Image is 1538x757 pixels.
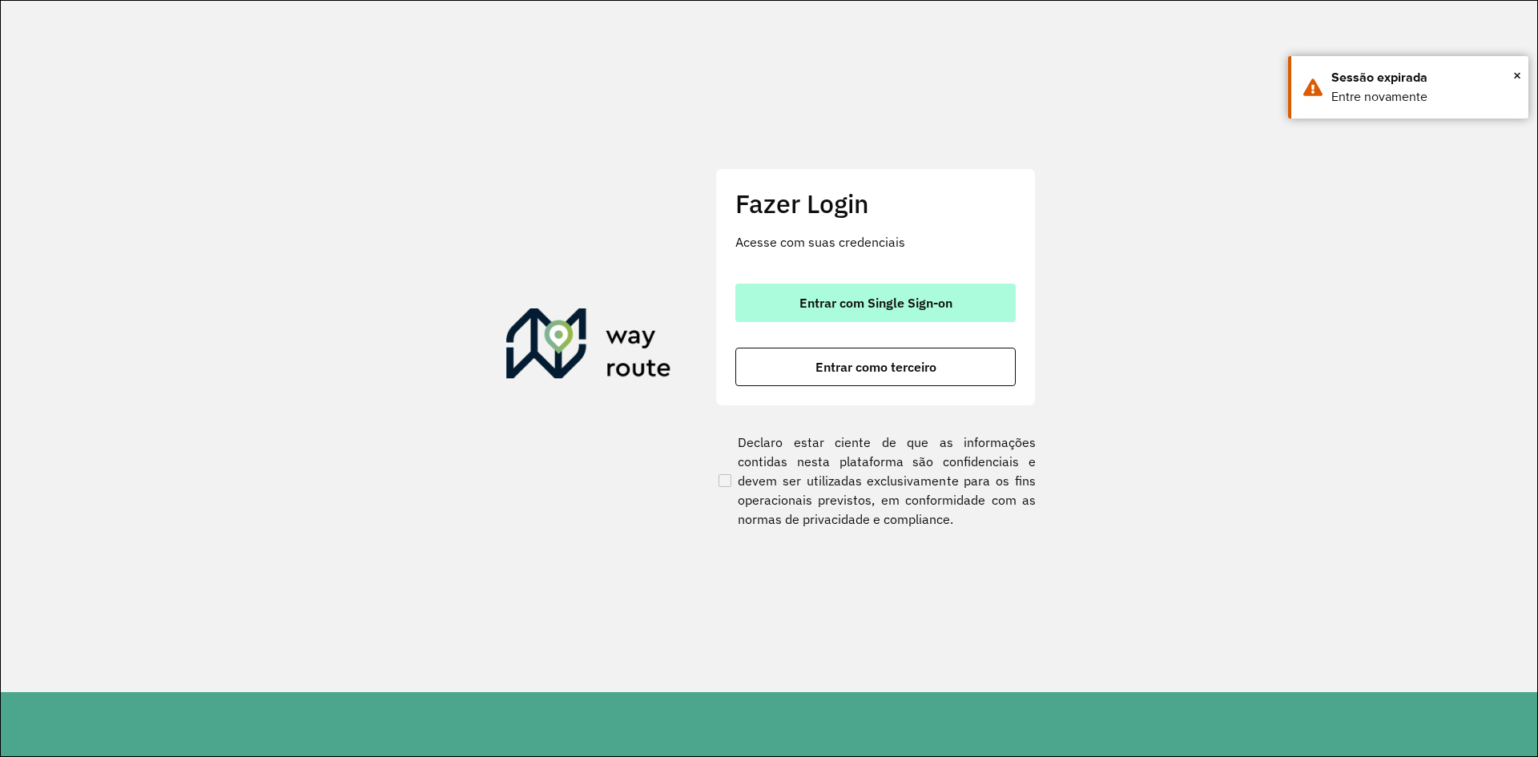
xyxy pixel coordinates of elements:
[815,360,936,373] span: Entrar como terceiro
[1513,63,1521,87] button: Close
[799,296,952,309] span: Entrar com Single Sign-on
[1513,63,1521,87] span: ×
[735,348,1016,386] button: button
[1331,87,1516,107] div: Entre novamente
[735,232,1016,252] p: Acesse com suas credenciais
[735,188,1016,219] h2: Fazer Login
[715,433,1036,529] label: Declaro estar ciente de que as informações contidas nesta plataforma são confidenciais e devem se...
[735,284,1016,322] button: button
[506,308,671,385] img: Roteirizador AmbevTech
[1331,68,1516,87] div: Sessão expirada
